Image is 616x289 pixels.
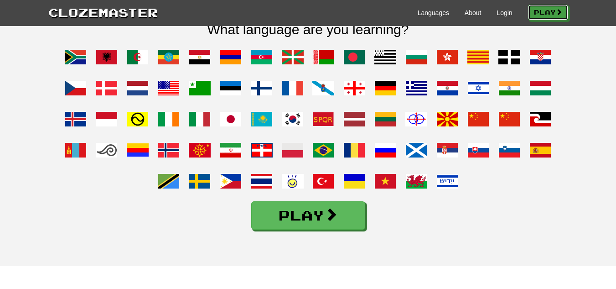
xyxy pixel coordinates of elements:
a: About [465,8,481,17]
a: Languages [418,8,449,17]
a: Play [528,5,568,20]
h2: What language are you learning? [48,22,568,37]
a: Clozemaster [48,4,158,21]
a: Play [251,201,365,230]
a: Login [497,8,512,17]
